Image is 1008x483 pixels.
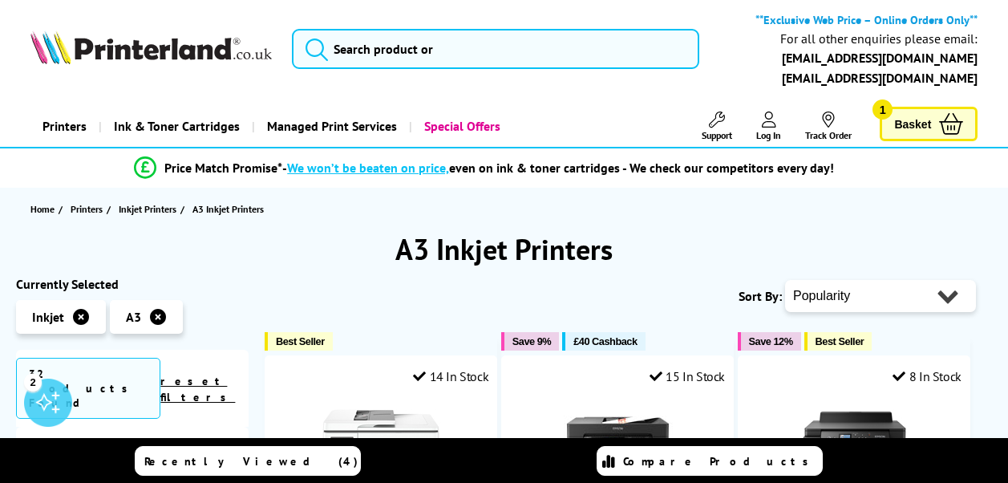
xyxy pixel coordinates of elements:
a: reset filters [160,374,235,404]
a: Basket 1 [880,107,978,141]
span: We won’t be beaten on price, [287,160,449,176]
span: £40 Cashback [573,335,637,347]
li: modal_Promise [8,154,961,182]
span: A3 [126,309,141,325]
input: Search product or [292,29,699,69]
span: Inkjet Printers [119,201,176,217]
span: Sort By: [739,288,782,304]
img: Printerland Logo [30,30,272,65]
a: [EMAIL_ADDRESS][DOMAIN_NAME] [782,70,978,86]
div: Currently Selected [16,276,249,292]
a: Log In [756,112,781,141]
a: Track Order [805,112,852,141]
div: - even on ink & toner cartridges - We check our competitors every day! [282,160,834,176]
a: Special Offers [409,106,512,147]
span: Compare Products [623,454,817,469]
span: Save 12% [749,335,793,347]
a: Compare Products [597,446,823,476]
span: 1 [872,99,893,120]
button: Save 9% [501,332,559,351]
div: 8 In Stock [893,368,961,384]
div: 2 [24,373,42,391]
span: Log In [756,129,781,141]
b: **Exclusive Web Price – Online Orders Only** [755,12,978,27]
a: Managed Print Services [252,106,409,147]
span: Best Seller [816,335,864,347]
span: A3 Inkjet Printers [192,203,264,215]
span: Printers [71,201,103,217]
div: For all other enquiries please email: [780,31,978,47]
a: Printers [71,201,107,217]
a: Ink & Toner Cartridges [99,106,252,147]
a: Printerland Logo [30,30,272,68]
button: Save 12% [738,332,801,351]
a: Recently Viewed (4) [135,446,361,476]
button: £40 Cashback [562,332,645,351]
a: Home [30,201,59,217]
a: [EMAIL_ADDRESS][DOMAIN_NAME] [782,50,978,66]
h1: A3 Inkjet Printers [16,230,992,268]
span: Price Match Promise* [164,160,282,176]
span: Best Seller [276,335,325,347]
span: Save 9% [512,335,551,347]
span: Inkjet [32,309,64,325]
a: Printers [30,106,99,147]
span: Support [702,129,732,141]
a: Inkjet Printers [119,201,180,217]
span: Recently Viewed (4) [144,454,358,469]
button: Best Seller [265,332,333,351]
span: Basket [894,113,931,135]
button: Best Seller [804,332,872,351]
div: 15 In Stock [650,368,725,384]
a: Support [702,112,732,141]
div: 14 In Stock [413,368,488,384]
span: 32 Products Found [16,358,160,419]
span: Ink & Toner Cartridges [114,106,240,147]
